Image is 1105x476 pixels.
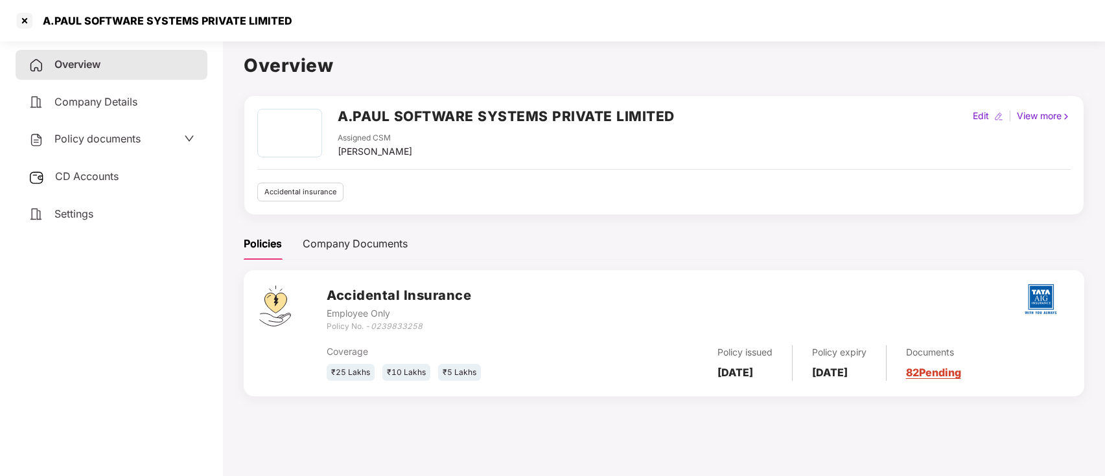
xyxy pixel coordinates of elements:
[29,95,44,110] img: svg+xml;base64,PHN2ZyB4bWxucz0iaHR0cDovL3d3dy53My5vcmcvMjAwMC9zdmciIHdpZHRoPSIyNCIgaGVpZ2h0PSIyNC...
[55,170,119,183] span: CD Accounts
[184,133,194,144] span: down
[327,286,471,306] h3: Accidental Insurance
[906,366,961,379] a: 82 Pending
[29,207,44,222] img: svg+xml;base64,PHN2ZyB4bWxucz0iaHR0cDovL3d3dy53My5vcmcvMjAwMC9zdmciIHdpZHRoPSIyNCIgaGVpZ2h0PSIyNC...
[906,345,961,359] div: Documents
[244,51,1084,80] h1: Overview
[371,321,423,331] i: 0239833258
[35,14,292,27] div: A.PAUL SOFTWARE SYSTEMS PRIVATE LIMITED
[812,345,867,359] div: Policy expiry
[29,58,44,73] img: svg+xml;base64,PHN2ZyB4bWxucz0iaHR0cDovL3d3dy53My5vcmcvMjAwMC9zdmciIHdpZHRoPSIyNCIgaGVpZ2h0PSIyNC...
[338,132,412,144] div: Assigned CSM
[382,364,430,381] div: ₹10 Lakhs
[970,109,992,123] div: Edit
[54,58,100,71] span: Overview
[438,364,481,381] div: ₹5 Lakhs
[338,144,412,159] div: [PERSON_NAME]
[717,366,753,379] b: [DATE]
[327,321,471,333] div: Policy No. -
[327,364,375,381] div: ₹25 Lakhs
[54,207,93,220] span: Settings
[1014,109,1073,123] div: View more
[1018,277,1064,322] img: tatag.png
[994,112,1003,121] img: editIcon
[54,132,141,145] span: Policy documents
[259,286,291,326] img: svg+xml;base64,PHN2ZyB4bWxucz0iaHR0cDovL3d3dy53My5vcmcvMjAwMC9zdmciIHdpZHRoPSI0OS4zMjEiIGhlaWdodD...
[29,132,44,148] img: svg+xml;base64,PHN2ZyB4bWxucz0iaHR0cDovL3d3dy53My5vcmcvMjAwMC9zdmciIHdpZHRoPSIyNCIgaGVpZ2h0PSIyNC...
[54,95,137,108] span: Company Details
[717,345,773,359] div: Policy issued
[303,236,408,252] div: Company Documents
[327,306,471,321] div: Employee Only
[327,345,574,359] div: Coverage
[338,106,675,127] h2: A.PAUL SOFTWARE SYSTEMS PRIVATE LIMITED
[812,366,848,379] b: [DATE]
[244,236,282,252] div: Policies
[1006,109,1014,123] div: |
[257,183,343,201] div: Accidental insurance
[1062,112,1071,121] img: rightIcon
[29,170,45,185] img: svg+xml;base64,PHN2ZyB3aWR0aD0iMjUiIGhlaWdodD0iMjQiIHZpZXdCb3g9IjAgMCAyNSAyNCIgZmlsbD0ibm9uZSIgeG...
